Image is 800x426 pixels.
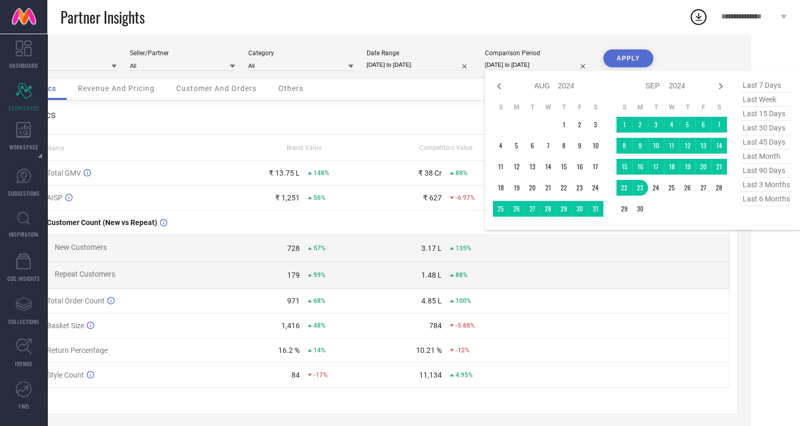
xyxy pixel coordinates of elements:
[540,180,556,196] td: Wed Aug 21 2024
[509,180,524,196] td: Mon Aug 19 2024
[9,230,38,238] span: INSPIRATION
[616,117,632,133] td: Sun Sep 01 2024
[60,6,145,28] span: Partner Insights
[509,159,524,175] td: Mon Aug 12 2024
[689,7,708,26] div: Open download list
[588,159,603,175] td: Sat Aug 17 2024
[616,180,632,196] td: Sun Sep 22 2024
[455,169,468,177] span: 88%
[313,297,326,305] span: 68%
[419,144,472,151] span: Competitors Value
[740,107,793,121] span: last 15 days
[648,159,664,175] td: Tue Sep 17 2024
[493,80,505,93] div: Previous month
[455,322,475,329] span: -5.88%
[524,138,540,154] td: Tue Aug 06 2024
[648,180,664,196] td: Tue Sep 24 2024
[47,169,81,177] span: Total GMV
[493,159,509,175] td: Sun Aug 11 2024
[664,138,680,154] td: Wed Sep 11 2024
[740,192,793,206] span: last 6 months
[648,138,664,154] td: Tue Sep 10 2024
[509,103,524,111] th: Monday
[416,346,442,354] div: 10.21 %
[695,159,711,175] td: Fri Sep 20 2024
[313,371,328,379] span: -17%
[588,180,603,196] td: Sat Aug 24 2024
[695,117,711,133] td: Fri Sep 06 2024
[711,138,727,154] td: Sat Sep 14 2024
[680,103,695,111] th: Thursday
[278,84,303,93] span: Others
[15,360,33,368] span: TRENDS
[281,321,300,330] div: 1,416
[509,201,524,217] td: Mon Aug 26 2024
[524,180,540,196] td: Tue Aug 20 2024
[524,201,540,217] td: Tue Aug 27 2024
[616,159,632,175] td: Sun Sep 15 2024
[287,271,300,279] div: 179
[711,159,727,175] td: Sat Sep 21 2024
[313,245,326,252] span: 57%
[429,321,442,330] div: 784
[711,103,727,111] th: Saturday
[455,347,470,354] span: -12%
[47,297,105,305] span: Total Order Count
[714,80,727,93] div: Next month
[664,103,680,111] th: Wednesday
[632,138,648,154] td: Mon Sep 09 2024
[455,297,471,305] span: 100%
[47,346,108,354] span: Return Percentage
[455,245,471,252] span: 135%
[648,117,664,133] td: Tue Sep 03 2024
[493,103,509,111] th: Sunday
[588,103,603,111] th: Saturday
[616,201,632,217] td: Sun Sep 29 2024
[695,180,711,196] td: Fri Sep 27 2024
[7,275,40,282] span: CDC INSIGHTS
[632,117,648,133] td: Mon Sep 02 2024
[572,138,588,154] td: Fri Aug 09 2024
[664,117,680,133] td: Wed Sep 04 2024
[269,169,300,177] div: ₹ 13.75 L
[616,103,632,111] th: Sunday
[176,84,257,93] span: Customer And Orders
[588,117,603,133] td: Sat Aug 03 2024
[455,371,473,379] span: 4.95%
[47,371,84,379] span: Style Count
[572,201,588,217] td: Fri Aug 30 2024
[509,138,524,154] td: Mon Aug 05 2024
[711,117,727,133] td: Sat Sep 07 2024
[367,49,472,57] div: Date Range
[421,244,442,252] div: 3.17 L
[55,270,115,278] span: Repeat Customers
[680,180,695,196] td: Thu Sep 26 2024
[47,218,157,227] span: Customer Count (New vs Repeat)
[493,201,509,217] td: Sun Aug 25 2024
[8,189,40,197] span: SUGGESTIONS
[695,138,711,154] td: Fri Sep 13 2024
[603,49,653,67] button: APPLY
[740,93,793,107] span: last week
[740,78,793,93] span: last 7 days
[367,59,472,70] input: Select date range
[287,297,300,305] div: 971
[55,243,107,251] span: New Customers
[9,143,38,151] span: WORKSPACE
[130,49,235,57] div: Seller/Partner
[588,138,603,154] td: Sat Aug 10 2024
[8,318,39,326] span: COLLECTIONS
[740,135,793,149] span: last 45 days
[12,49,117,57] div: Brand
[418,169,442,177] div: ₹ 38 Cr
[556,103,572,111] th: Thursday
[291,371,300,379] div: 84
[419,371,442,379] div: 11,134
[540,201,556,217] td: Wed Aug 28 2024
[632,159,648,175] td: Mon Sep 16 2024
[493,180,509,196] td: Sun Aug 18 2024
[572,103,588,111] th: Friday
[632,180,648,196] td: Mon Sep 23 2024
[20,108,730,121] div: Metrics
[47,321,84,330] span: Basket Size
